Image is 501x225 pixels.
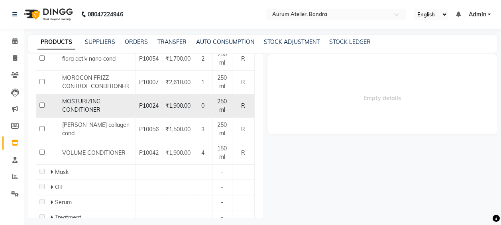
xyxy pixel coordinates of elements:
span: Empty details [267,54,497,134]
span: R [241,126,245,133]
span: 4 [201,149,204,156]
span: ₹1,700.00 [165,55,191,62]
a: PRODUCTS [37,35,75,49]
span: Treatment [55,214,81,221]
span: ₹1,500.00 [165,126,191,133]
span: R [241,149,245,156]
span: ₹1,900.00 [165,102,191,109]
span: - [221,168,223,176]
span: Expand Row [50,214,55,221]
span: 150 ml [217,145,227,160]
span: Oil [55,184,62,191]
span: 3 [201,126,204,133]
span: Expand Row [50,184,55,191]
span: P10007 [139,79,159,86]
span: ₹1,900.00 [165,149,191,156]
span: ₹2,610.00 [165,79,191,86]
span: 0 [201,102,204,109]
span: Serum [55,199,72,206]
span: Admin [468,10,486,19]
span: R [241,79,245,86]
span: 250 ml [217,121,227,137]
img: logo [20,3,75,26]
span: P10042 [139,149,159,156]
span: Mask [55,168,69,176]
span: VOLUME CONDITIONER [62,149,126,156]
a: AUTO CONSUMPTION [196,38,254,45]
span: - [221,184,223,191]
span: - [221,199,223,206]
span: R [241,102,245,109]
span: Expand Row [50,199,55,206]
span: flora activ nano cond [62,55,116,62]
span: P10024 [139,102,159,109]
a: STOCK ADJUSTMENT [264,38,320,45]
span: Expand Row [50,168,55,176]
a: ORDERS [125,38,148,45]
span: 250 ml [217,74,227,90]
span: 1 [201,79,204,86]
a: SUPPLIERS [85,38,115,45]
span: 250 ml [217,98,227,113]
b: 08047224946 [88,3,123,26]
span: R [241,55,245,62]
span: MOROCON FRIZZ CONTROL CONDITIONER [62,74,129,90]
span: - [221,214,223,221]
span: 2 [201,55,204,62]
span: MOSTURIZING CONDITIONER [62,98,100,113]
span: P10054 [139,55,159,62]
span: [PERSON_NAME] collagen cond [62,121,130,137]
span: P10056 [139,126,159,133]
a: STOCK LEDGER [329,38,371,45]
a: TRANSFER [157,38,187,45]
